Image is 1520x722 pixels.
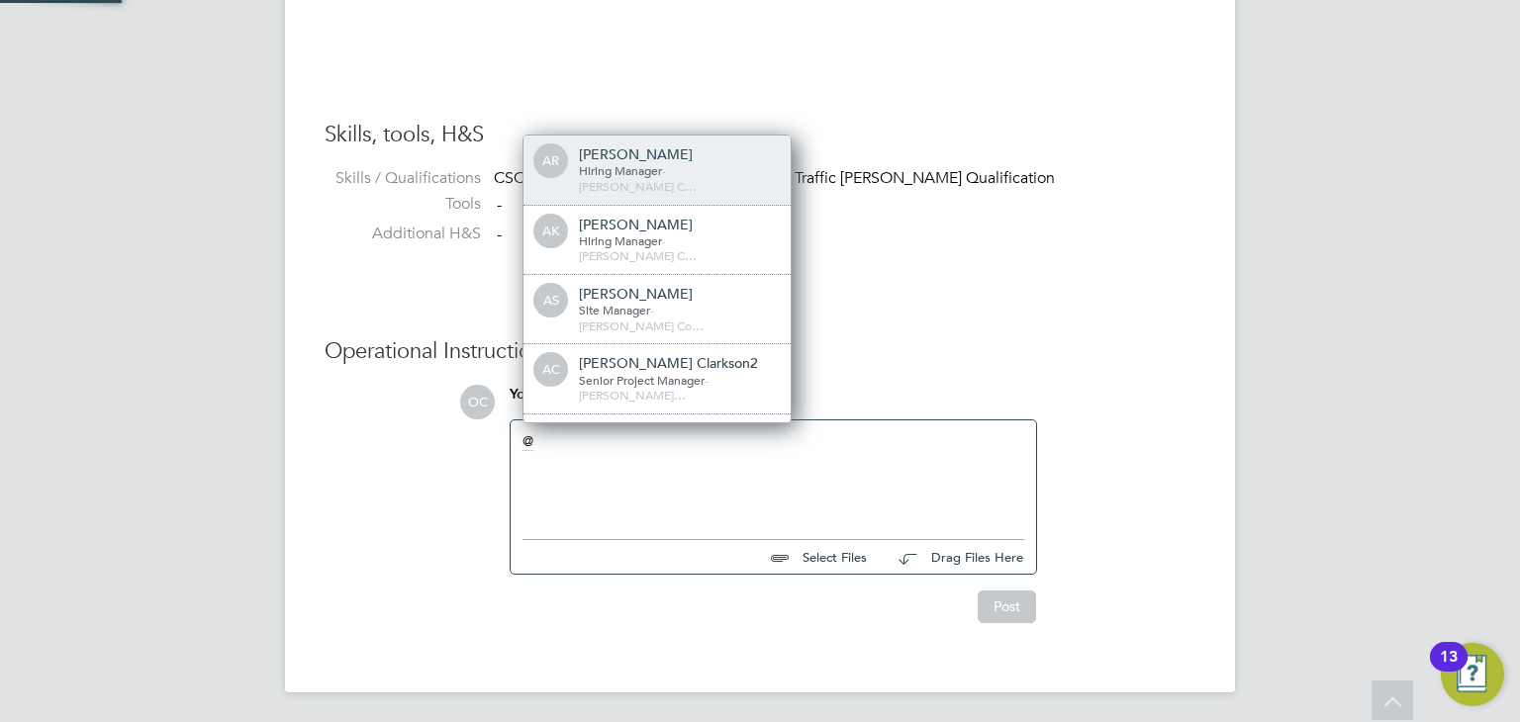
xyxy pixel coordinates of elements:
div: [PERSON_NAME] [579,285,777,303]
span: AK [535,216,567,247]
span: Hiring Manager [579,232,662,248]
span: AR [535,145,567,177]
h3: Operational Instructions & Comments [325,337,1195,366]
span: [PERSON_NAME] C… [579,178,697,194]
span: Hiring Manager [579,162,662,178]
span: OC [460,385,495,419]
button: Drag Files Here [883,537,1024,579]
div: [PERSON_NAME] [579,216,777,233]
span: Senior Project Manager [579,372,705,388]
span: [PERSON_NAME] Co… [579,317,704,333]
button: Open Resource Center, 13 new notifications [1441,643,1504,706]
span: [PERSON_NAME]… [579,387,686,403]
button: Post [978,590,1036,622]
span: - [497,225,502,244]
span: - [662,232,666,248]
span: You [510,386,533,403]
div: say: [510,385,1037,419]
span: - [497,195,502,215]
div: 13 [1440,657,1458,682]
span: - [650,302,654,317]
span: [PERSON_NAME] C… [579,247,697,263]
span: - [662,162,666,178]
span: AC [535,354,567,386]
div: [PERSON_NAME] Clarkson2 [579,354,777,372]
label: Tools [325,194,481,215]
div: [PERSON_NAME] [579,145,777,163]
h3: Skills, tools, H&S [325,121,1195,149]
div: CSCS General Labourers Card Recognised Traffic [PERSON_NAME] Qualification [494,168,1195,189]
span: Site Manager [579,302,650,317]
label: Additional H&S [325,224,481,244]
span: - [705,372,709,388]
label: Skills / Qualifications [325,168,481,189]
span: AS [535,285,567,316]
